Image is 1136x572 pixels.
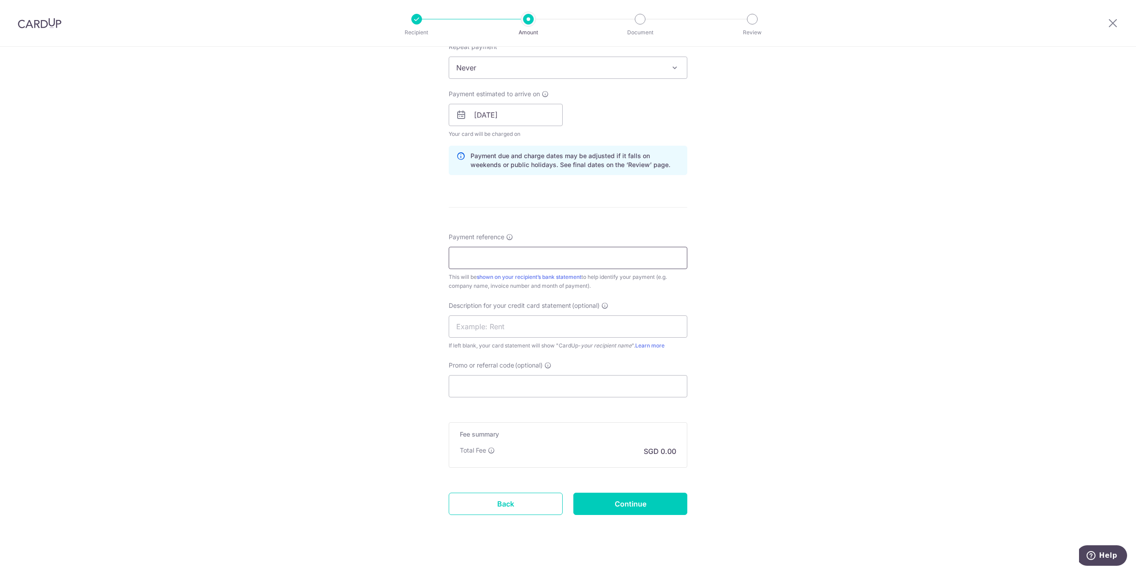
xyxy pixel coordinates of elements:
[1079,545,1127,568] iframe: Opens a widget where you can find more information
[644,446,676,457] p: SGD 0.00
[449,233,504,241] span: Payment reference
[477,274,581,280] a: shown on your recipient’s bank statement
[719,28,785,37] p: Review
[449,57,687,78] span: Never
[449,130,563,139] span: Your card will be charged on
[515,361,543,370] span: (optional)
[449,493,563,515] a: Back
[449,301,571,310] span: Description for your credit card statement
[449,42,497,51] label: Repeat payment
[471,151,680,169] p: Payment due and charge dates may be adjusted if it falls on weekends or public holidays. See fina...
[449,273,687,290] div: This will be to help identify your payment (e.g. company name, invoice number and month of payment).
[449,57,687,79] span: Never
[495,28,561,37] p: Amount
[607,28,673,37] p: Document
[460,446,486,455] p: Total Fee
[572,301,600,310] span: (optional)
[449,104,563,126] input: DD / MM / YYYY
[449,315,687,338] input: Example: Rent
[449,90,540,98] span: Payment estimated to arrive on
[449,361,514,370] span: Promo or referral code
[460,430,676,439] h5: Fee summary
[635,342,665,349] a: Learn more
[573,493,687,515] input: Continue
[581,342,632,349] i: your recipient name
[18,18,61,29] img: CardUp
[384,28,450,37] p: Recipient
[449,341,687,350] div: If left blank, your card statement will show "CardUp- ".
